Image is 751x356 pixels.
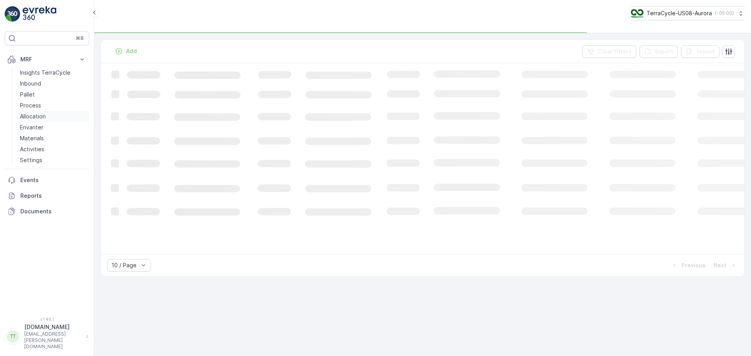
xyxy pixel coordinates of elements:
p: [DOMAIN_NAME] [24,323,82,331]
a: Settings [17,155,89,166]
p: Clear Filters [598,48,632,55]
button: Add [112,47,140,56]
a: Activities [17,144,89,155]
span: v 1.48.1 [5,317,89,322]
p: Next [713,261,726,269]
a: Pallet [17,89,89,100]
p: Events [20,176,86,184]
p: ⌘B [76,35,84,41]
p: Pallet [20,91,35,98]
a: Insights TerraCycle [17,67,89,78]
p: Previous [681,261,706,269]
p: Documents [20,208,86,215]
p: TerraCycle-US08-Aurora [647,9,712,17]
div: TT [7,330,19,343]
p: Add [126,47,137,55]
button: Export [640,45,678,58]
p: Allocation [20,113,46,120]
img: image_ci7OI47.png [631,9,643,18]
a: Allocation [17,111,89,122]
p: Inbound [20,80,41,88]
img: logo_light-DOdMpM7g.png [23,6,56,22]
p: ( -05:00 ) [715,10,734,16]
a: Events [5,172,89,188]
p: Process [20,102,41,109]
a: Inbound [17,78,89,89]
button: Previous [670,261,706,270]
a: Reports [5,188,89,204]
p: Settings [20,156,42,164]
p: Insights TerraCycle [20,69,70,77]
a: Documents [5,204,89,219]
p: Reports [20,192,86,200]
button: TerraCycle-US08-Aurora(-05:00) [631,6,745,20]
p: Activities [20,145,44,153]
img: logo [5,6,20,22]
a: Process [17,100,89,111]
button: MRF [5,52,89,67]
button: TT[DOMAIN_NAME][EMAIL_ADDRESS][PERSON_NAME][DOMAIN_NAME] [5,323,89,350]
p: Import [697,48,715,55]
p: Export [655,48,673,55]
button: Import [681,45,719,58]
a: Materials [17,133,89,144]
button: Next [713,261,738,270]
p: Materials [20,134,44,142]
p: MRF [20,55,74,63]
p: Envanter [20,123,43,131]
button: Clear Filters [582,45,636,58]
a: Envanter [17,122,89,133]
p: [EMAIL_ADDRESS][PERSON_NAME][DOMAIN_NAME] [24,331,82,350]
